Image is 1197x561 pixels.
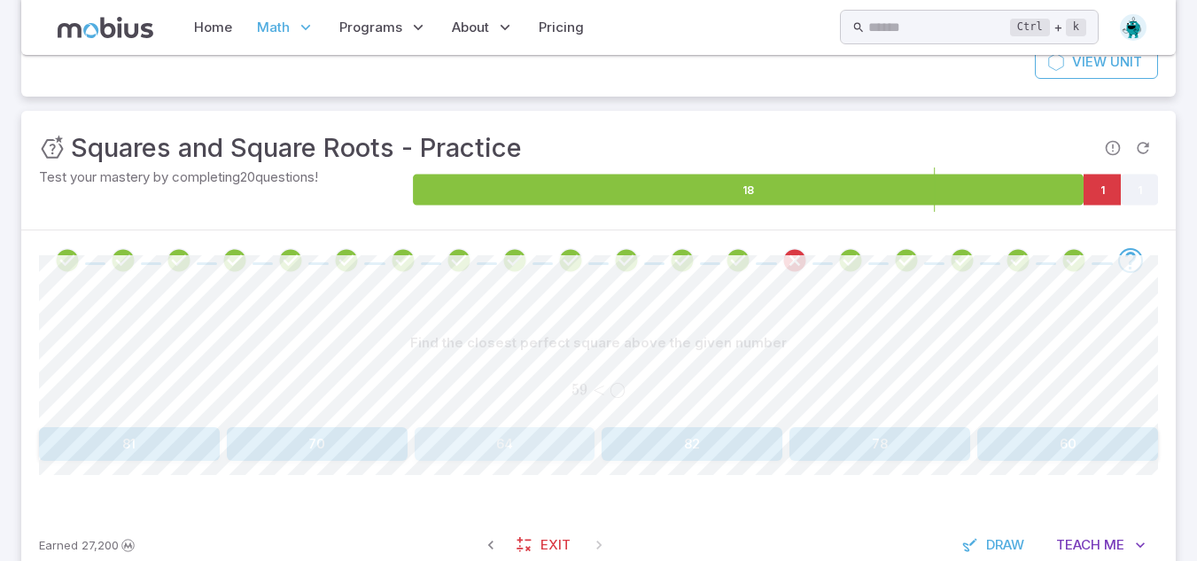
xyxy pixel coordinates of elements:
[1010,19,1050,36] kbd: Ctrl
[189,7,237,48] a: Home
[533,7,589,48] a: Pricing
[571,380,587,399] span: 59
[227,427,408,461] button: 70
[222,248,247,273] div: Review your answer
[610,380,626,399] span: ◯
[1120,14,1146,41] img: octagon.svg
[583,529,615,561] span: On Latest Question
[986,535,1024,555] span: Draw
[558,248,583,273] div: Review your answer
[82,536,119,554] span: 27,200
[1010,17,1086,38] div: +
[838,248,863,273] div: Review your answer
[257,18,290,37] span: Math
[602,427,782,461] button: 82
[415,427,595,461] button: 64
[1118,248,1143,273] div: Go to the next question
[1066,19,1086,36] kbd: k
[894,248,919,273] div: Review your answer
[670,248,695,273] div: Review your answer
[1056,535,1100,555] span: Teach
[71,129,522,168] h3: Squares and Square Roots - Practice
[1098,133,1128,163] span: Report an issue with the question
[55,248,80,273] div: Review your answer
[475,529,507,561] span: Previous Question
[452,18,489,37] span: About
[1104,535,1124,555] span: Me
[1128,133,1158,163] span: Refresh Question
[1035,45,1158,79] a: ViewUnit
[39,536,137,554] p: Earn Mobius dollars to buy game boosters
[614,248,639,273] div: Review your answer
[726,248,750,273] div: Review your answer
[1110,52,1142,72] span: Unit
[502,248,527,273] div: Review your answer
[1061,248,1086,273] div: Review your answer
[167,248,191,273] div: Review your answer
[410,333,787,353] p: Find the closest perfect square above the given number
[1006,248,1030,273] div: Review your answer
[1072,52,1107,72] span: View
[593,380,605,399] span: <
[447,248,471,273] div: Review your answer
[111,248,136,273] div: Review your answer
[39,427,220,461] button: 81
[39,536,78,554] span: Earned
[39,168,409,187] p: Test your mastery by completing 20 questions!
[334,248,359,273] div: Review your answer
[391,248,416,273] div: Review your answer
[950,248,975,273] div: Review your answer
[278,248,303,273] div: Review your answer
[977,427,1158,461] button: 60
[782,248,807,273] div: Review your answer
[789,427,970,461] button: 78
[339,18,402,37] span: Programs
[540,535,571,555] span: Exit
